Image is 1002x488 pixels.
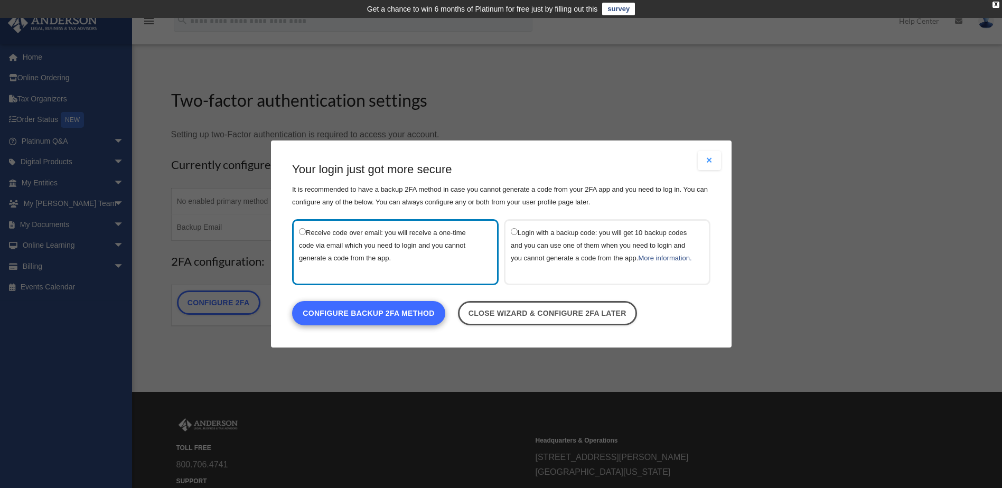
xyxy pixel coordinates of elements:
[292,162,710,178] h3: Your login just got more secure
[299,228,306,235] input: Receive code over email: you will receive a one-time code via email which you need to login and y...
[602,3,635,15] a: survey
[638,254,691,262] a: More information.
[457,301,636,325] a: Close wizard & configure 2FA later
[292,183,710,209] p: It is recommended to have a backup 2FA method in case you cannot generate a code from your 2FA ap...
[367,3,598,15] div: Get a chance to win 6 months of Platinum for free just by filling out this
[992,2,999,8] div: close
[292,301,445,325] a: Configure backup 2FA method
[698,151,721,170] button: Close modal
[511,226,693,278] label: Login with a backup code: you will get 10 backup codes and you can use one of them when you need ...
[299,226,481,278] label: Receive code over email: you will receive a one-time code via email which you need to login and y...
[511,228,518,235] input: Login with a backup code: you will get 10 backup codes and you can use one of them when you need ...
